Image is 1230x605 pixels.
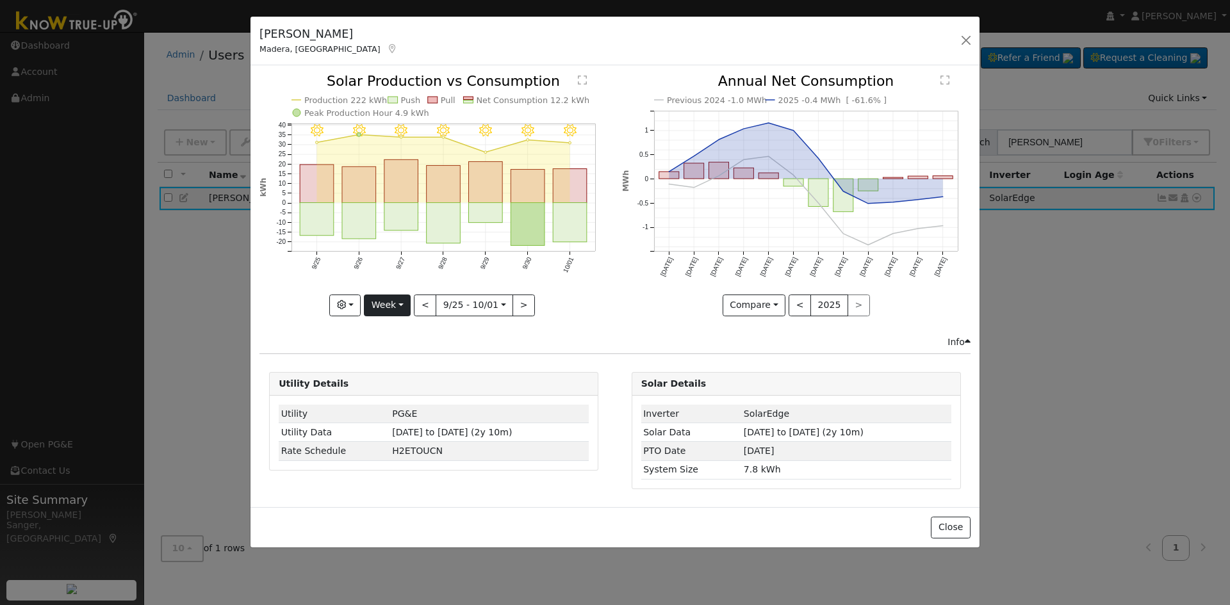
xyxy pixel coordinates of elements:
rect: onclick="" [858,179,878,191]
text: Net Consumption 12.2 kWh [477,95,590,105]
button: 9/25 - 10/01 [436,294,513,316]
circle: onclick="" [940,223,946,229]
circle: onclick="" [865,201,871,206]
circle: onclick="" [527,139,529,141]
circle: onclick="" [691,185,696,190]
rect: onclick="" [833,179,853,213]
text:  [578,75,587,85]
text: Production 222 kWh [304,95,387,105]
td: Rate Schedule [279,442,390,460]
circle: onclick="" [791,173,796,178]
rect: onclick="" [684,163,703,179]
i: 10/01 - Clear [564,124,577,137]
text: [DATE] [709,256,723,277]
text: 9/29 [479,256,491,271]
text: Peak Production Hour 4.9 kWh [304,108,429,118]
a: Map [387,44,398,54]
text: [DATE] [783,256,798,277]
text: 9/25 [310,256,322,271]
circle: onclick="" [840,189,846,194]
circle: onclick="" [890,200,896,205]
button: Close [931,517,970,538]
text: -5 [280,209,286,216]
text: 9/26 [352,256,364,271]
text: -1 [643,224,648,231]
text: [DATE] [883,256,898,277]
span: ID: 678296, authorized: 01/01/20 [744,408,789,419]
text: 1 [644,127,648,134]
circle: onclick="" [716,173,721,179]
text: 40 [279,122,286,129]
div: Info [947,335,971,349]
circle: onclick="" [766,154,771,159]
rect: onclick="" [300,165,334,203]
text: 10 [279,180,286,187]
circle: onclick="" [569,141,571,144]
text: [DATE] [808,256,823,277]
text:  [940,75,949,85]
button: 2025 [810,294,848,316]
rect: onclick="" [427,166,461,203]
rect: onclick="" [511,203,545,246]
circle: onclick="" [915,197,921,202]
text: 20 [279,161,286,168]
text: MWh [621,170,630,192]
td: Utility Data [279,423,390,442]
td: Utility [279,405,390,423]
circle: onclick="" [357,133,361,137]
rect: onclick="" [734,168,753,179]
circle: onclick="" [484,151,487,154]
rect: onclick="" [300,203,334,236]
text: -20 [277,239,286,246]
rect: onclick="" [427,203,461,243]
circle: onclick="" [666,170,671,175]
td: Solar Data [641,423,742,442]
circle: onclick="" [666,182,671,187]
circle: onclick="" [890,231,896,236]
circle: onclick="" [442,136,445,139]
circle: onclick="" [791,128,796,133]
rect: onclick="" [808,179,828,207]
rect: onclick="" [511,170,545,203]
i: 9/29 - Clear [479,124,492,137]
text: -15 [277,229,286,236]
strong: Utility Details [279,378,348,389]
text: Push [401,95,421,105]
text: -10 [277,219,286,226]
td: PTO Date [641,442,742,460]
text: 5 [283,190,286,197]
button: < [414,294,436,316]
h5: [PERSON_NAME] [259,26,398,42]
circle: onclick="" [691,154,696,159]
text: 25 [279,151,286,158]
circle: onclick="" [915,227,921,232]
button: < [789,294,811,316]
text: [DATE] [833,256,848,277]
circle: onclick="" [940,195,946,200]
rect: onclick="" [342,167,376,203]
circle: onclick="" [816,156,821,161]
text: 9/30 [521,256,533,271]
text: [DATE] [659,256,674,277]
rect: onclick="" [709,163,728,179]
rect: onclick="" [469,162,503,203]
i: 9/27 - Clear [395,124,408,137]
circle: onclick="" [766,120,771,125]
text: 30 [279,141,286,149]
span: [DATE] to [DATE] (2y 10m) [392,427,512,437]
text: [DATE] [933,256,947,277]
text: 9/27 [395,256,406,271]
button: > [512,294,535,316]
text: 0 [283,200,286,207]
rect: onclick="" [553,203,587,242]
text: kWh [259,178,268,197]
text: Annual Net Consumption [717,73,894,89]
span: 7.8 kWh [744,464,781,474]
text: [DATE] [908,256,922,277]
rect: onclick="" [659,172,678,179]
circle: onclick="" [716,137,721,142]
text: Previous 2024 -1.0 MWh [667,95,767,105]
button: Week [364,294,411,316]
rect: onclick="" [908,177,928,179]
span: [DATE] to [DATE] (2y 10m) [744,427,864,437]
